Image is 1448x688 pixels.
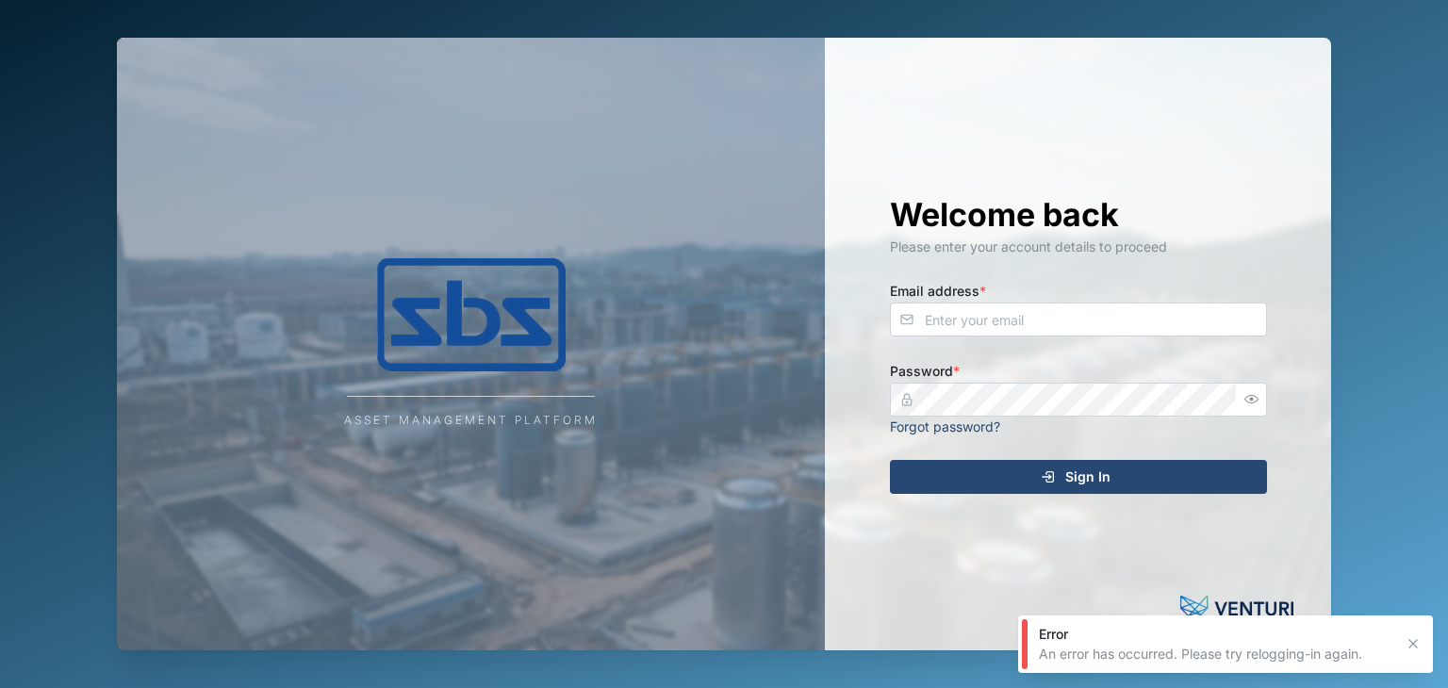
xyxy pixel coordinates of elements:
[1065,461,1111,493] span: Sign In
[1039,625,1393,644] div: Error
[1180,590,1293,628] img: Powered by: Venturi
[890,460,1267,494] button: Sign In
[890,237,1267,257] div: Please enter your account details to proceed
[890,194,1267,236] h1: Welcome back
[890,418,1000,434] a: Forgot password?
[890,361,960,382] label: Password
[890,281,986,302] label: Email address
[283,258,660,371] img: Company Logo
[890,303,1267,336] input: Enter your email
[1039,645,1393,663] div: An error has occurred. Please try relogging-in again.
[344,412,598,430] div: Asset Management Platform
